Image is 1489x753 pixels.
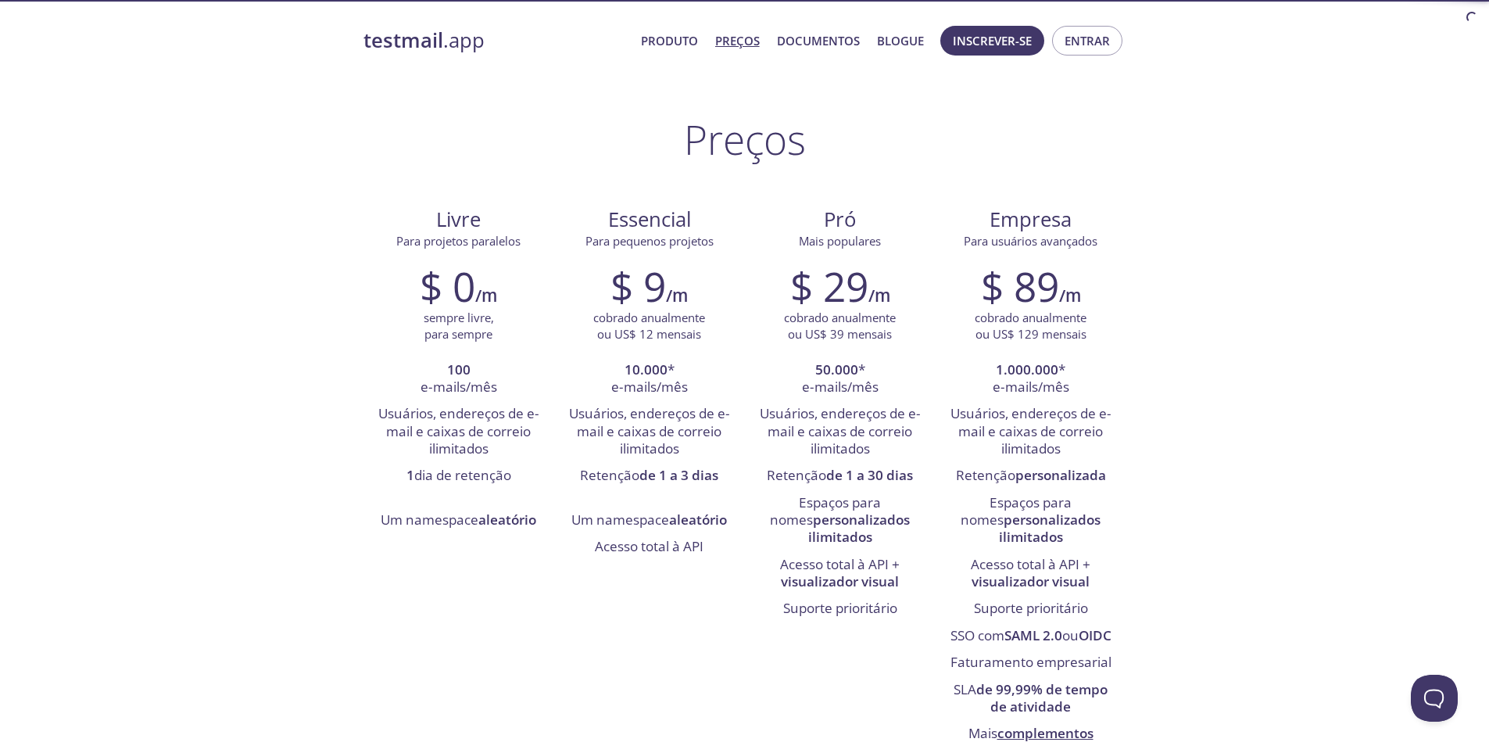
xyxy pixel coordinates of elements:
[1052,26,1122,56] button: Entrar
[975,326,1086,342] font: ou US$ 129 mensais
[715,30,760,51] a: Preços
[610,259,666,314] font: $ 9
[666,284,688,307] font: /m
[424,310,494,325] font: sempre livre,
[999,511,1101,546] font: personalizados ilimitados
[808,511,911,546] font: personalizados ilimitados
[760,404,921,457] font: Usuários, endereços de e-mail e caixas de correio ilimitados
[824,206,856,233] font: Pró
[826,466,913,484] font: de 1 a 30 dias
[964,233,1097,249] font: Para usuários avançados
[447,360,471,378] font: 100
[950,653,1111,671] font: Faturamento empresarial
[971,555,1090,573] font: Acesso total à API +
[877,30,924,51] a: Blogue
[953,33,1032,48] font: Inscrever-se
[406,466,414,484] font: 1
[972,572,1090,590] font: visualizador visual
[641,33,698,48] font: Produto
[421,378,497,396] font: e-mails/mês
[997,724,1093,742] font: complementos
[1004,626,1062,644] font: SAML 2.0
[868,284,890,307] font: /m
[981,259,1059,314] font: $ 89
[363,27,443,54] font: testmail
[569,404,730,457] font: Usuários, endereços de e-mail e caixas de correio ilimitados
[781,572,899,590] font: visualizador visual
[877,33,924,48] font: Blogue
[1065,33,1110,48] font: Entrar
[968,724,997,742] font: Mais
[378,404,539,457] font: Usuários, endereços de e-mail e caixas de correio ilimitados
[593,310,705,325] font: cobrado anualmente
[802,378,879,396] font: e-mails/mês
[990,206,1072,233] font: Empresa
[1062,626,1079,644] font: ou
[784,310,896,325] font: cobrado anualmente
[954,680,976,698] font: SLA
[420,259,475,314] font: $ 0
[363,27,628,54] a: testmail.app
[1411,675,1458,722] iframe: Help Scout Beacon - Aberto
[783,599,897,617] font: Suporte prioritário
[767,466,826,484] font: Retenção
[715,33,760,48] font: Preços
[585,233,714,249] font: Para pequenos projetos
[961,493,1072,529] font: Espaços para nomes
[956,466,1015,484] font: Retenção
[777,30,860,51] a: Documentos
[611,378,688,396] font: e-mails/mês
[1015,466,1106,484] font: personalizada
[669,511,727,529] font: aleatório
[777,33,860,48] font: Documentos
[424,326,492,342] font: para sempre
[396,233,521,249] font: Para projetos paralelos
[940,26,1044,56] button: Inscrever-se
[478,511,536,529] font: aleatório
[381,511,478,529] font: Um namespace
[993,378,1069,396] font: e-mails/mês
[815,360,858,378] font: 50.000
[1059,284,1081,307] font: /m
[580,466,639,484] font: Retenção
[996,360,1058,378] font: 1.000.000
[950,626,1004,644] font: SSO com
[950,404,1111,457] font: Usuários, endereços de e-mail e caixas de correio ilimitados
[571,511,669,529] font: Um namespace
[684,112,806,167] font: Preços
[595,537,703,555] font: Acesso total à API
[799,233,881,249] font: Mais populares
[639,466,718,484] font: de 1 a 3 dias
[790,259,868,314] font: $ 29
[976,680,1108,715] font: de 99,99% de tempo de atividade
[625,360,668,378] font: 10.000
[1079,626,1111,644] font: OIDC
[780,555,900,573] font: Acesso total à API +
[414,466,511,484] font: dia de retenção
[597,326,701,342] font: ou US$ 12 mensais
[788,326,892,342] font: ou US$ 39 mensais
[436,206,481,233] font: Livre
[641,30,698,51] a: Produto
[608,206,691,233] font: Essencial
[770,493,881,529] font: Espaços para nomes
[475,284,497,307] font: /m
[443,27,485,54] font: .app
[975,310,1086,325] font: cobrado anualmente
[974,599,1088,617] font: Suporte prioritário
